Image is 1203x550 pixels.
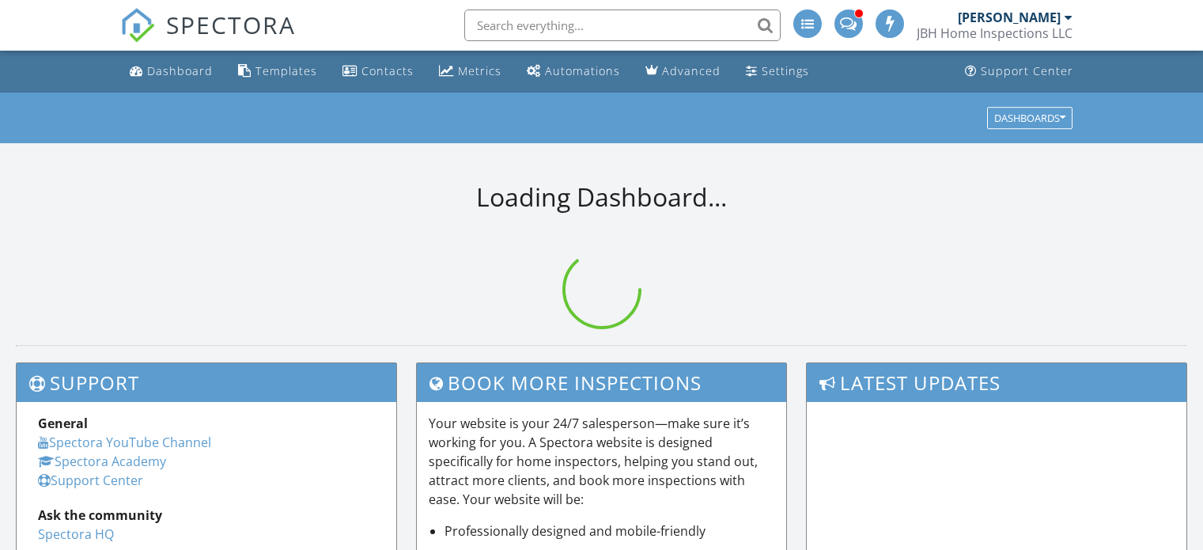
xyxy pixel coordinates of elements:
a: Metrics [433,57,508,86]
div: Automations [545,63,620,78]
div: Templates [255,63,317,78]
h3: Support [17,363,396,402]
p: Your website is your 24/7 salesperson—make sure it’s working for you. A Spectora website is desig... [429,414,775,509]
img: The Best Home Inspection Software - Spectora [120,8,155,43]
strong: General [38,415,88,432]
div: Metrics [458,63,501,78]
a: Spectora YouTube Channel [38,434,211,451]
div: Settings [762,63,809,78]
li: Professionally designed and mobile-friendly [445,522,775,541]
a: Spectora Academy [38,453,166,470]
a: Dashboard [123,57,219,86]
div: Contacts [361,63,414,78]
a: Settings [740,57,815,86]
div: JBH Home Inspections LLC [917,25,1072,41]
div: Dashboards [994,112,1065,123]
a: Support Center [959,57,1080,86]
h3: Latest Updates [807,363,1186,402]
div: Dashboard [147,63,213,78]
div: Support Center [981,63,1073,78]
a: SPECTORA [120,21,296,55]
span: SPECTORA [166,8,296,41]
a: Spectora HQ [38,525,114,543]
button: Dashboards [987,107,1072,129]
h3: Book More Inspections [417,363,787,402]
a: Automations (Advanced) [520,57,626,86]
a: Advanced [639,57,727,86]
div: Advanced [662,63,721,78]
input: Search everything... [464,9,781,41]
a: Templates [232,57,323,86]
a: Support Center [38,472,143,489]
div: Ask the community [38,506,375,525]
a: Contacts [336,57,420,86]
div: [PERSON_NAME] [958,9,1061,25]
